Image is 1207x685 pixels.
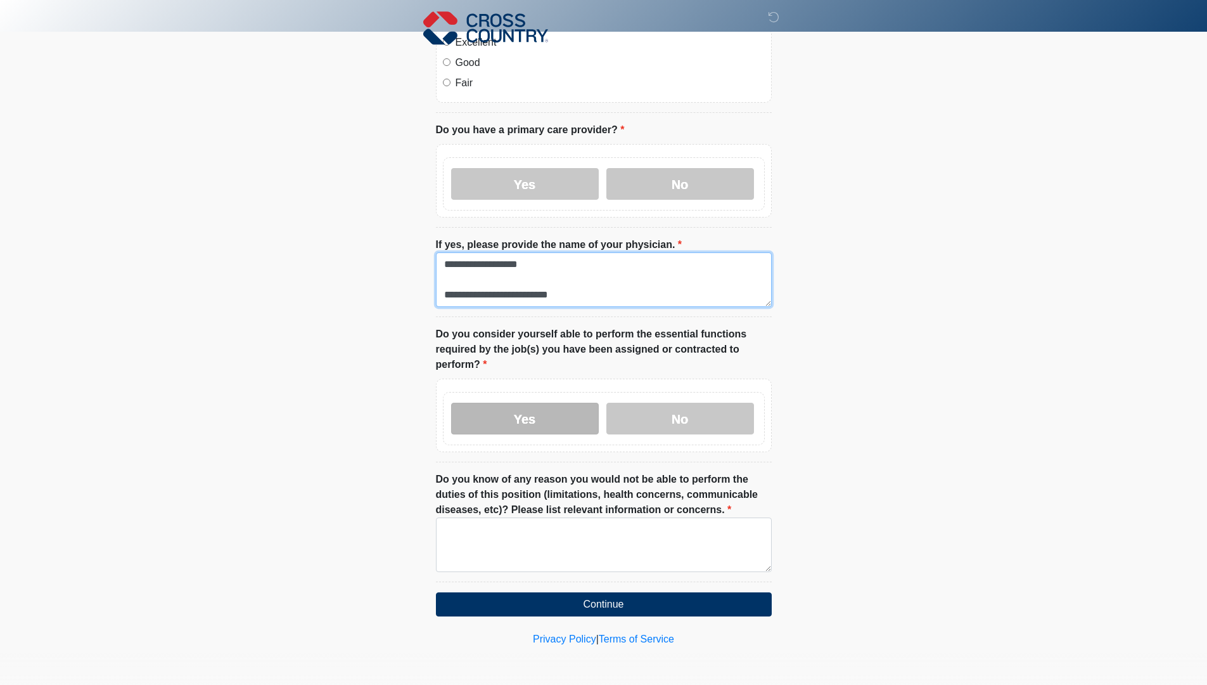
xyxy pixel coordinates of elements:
[456,55,765,70] label: Good
[436,472,772,518] label: Do you know of any reason you would not be able to perform the duties of this position (limitatio...
[443,79,450,86] input: Fair
[599,634,674,644] a: Terms of Service
[423,10,549,46] img: Cross Country Logo
[533,634,596,644] a: Privacy Policy
[436,327,772,372] label: Do you consider yourself able to perform the essential functions required by the job(s) you have ...
[606,403,754,434] label: No
[443,58,450,66] input: Good
[596,634,599,644] a: |
[436,122,625,138] label: Do you have a primary care provider?
[606,168,754,200] label: No
[436,237,682,252] label: If yes, please provide the name of your physician.
[451,168,599,200] label: Yes
[451,403,599,434] label: Yes
[456,75,765,91] label: Fair
[436,592,772,616] button: Continue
